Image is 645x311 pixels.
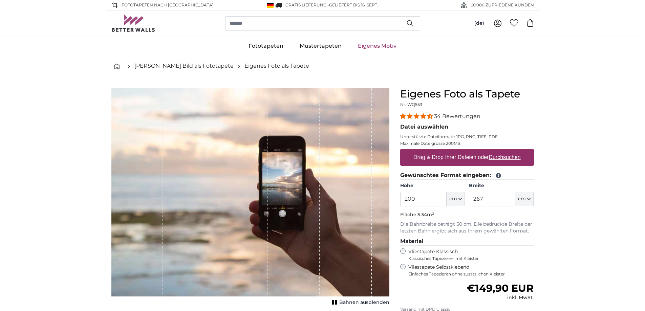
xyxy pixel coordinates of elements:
img: Deutschland [267,3,274,8]
span: 4.32 stars [400,113,434,119]
nav: breadcrumbs [111,55,534,77]
a: Eigenes Motiv [350,37,405,55]
span: GRATIS Lieferung! [285,2,327,7]
label: Höhe [400,182,465,189]
label: Breite [469,182,534,189]
span: Geliefert bis 16. Sept. [329,2,378,7]
span: 34 Bewertungen [434,113,480,119]
span: 60'000 ZUFRIEDENE KUNDEN [471,2,534,8]
a: Eigenes Foto als Tapete [244,62,309,70]
div: inkl. MwSt. [467,294,534,301]
span: cm [449,196,457,202]
button: Bahnen ausblenden [330,298,389,307]
div: 1 of 1 [111,88,389,307]
span: cm [518,196,526,202]
button: cm [515,192,534,206]
span: Einfaches Tapezieren ohne zusätzlichen Kleister [408,271,534,277]
legend: Material [400,237,534,246]
span: Klassisches Tapezieren mit Kleister [408,256,528,261]
legend: Datei auswählen [400,123,534,131]
label: Vliestapete Klassisch [408,248,528,261]
span: Nr. WQ553 [400,102,422,107]
a: Fototapeten [240,37,292,55]
span: 5.34m² [417,212,434,218]
button: (de) [469,17,490,29]
span: - [327,2,378,7]
a: Mustertapeten [292,37,350,55]
label: Vliestapete Selbstklebend [408,264,534,277]
u: Durchsuchen [489,154,520,160]
span: Bahnen ausblenden [339,299,389,306]
p: Fläche: [400,212,534,218]
legend: Gewünschtes Format eingeben: [400,171,534,180]
h1: Eigenes Foto als Tapete [400,88,534,100]
a: [PERSON_NAME] Bild als Fototapete [134,62,234,70]
p: Maximale Dateigrösse 200MB. [400,141,534,146]
p: Unterstützte Dateiformate JPG, PNG, TIFF, PDF. [400,134,534,139]
img: Betterwalls [111,15,155,32]
p: Die Bahnbreite beträgt 50 cm. Die bedruckte Breite der letzten Bahn ergibt sich aus Ihrem gewählt... [400,221,534,235]
button: cm [447,192,465,206]
span: Fototapeten nach [GEOGRAPHIC_DATA] [122,2,214,8]
label: Drag & Drop Ihrer Dateien oder [411,151,523,164]
span: €149,90 EUR [467,282,534,294]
